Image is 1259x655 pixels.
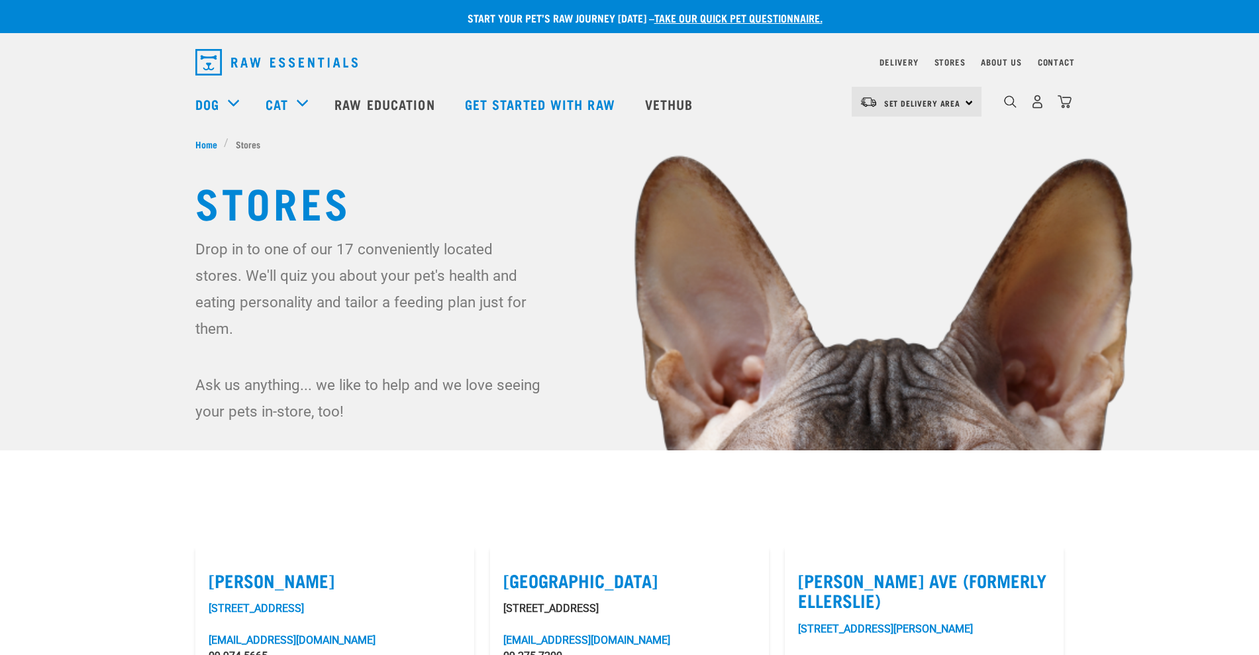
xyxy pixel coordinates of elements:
[884,101,961,105] span: Set Delivery Area
[798,623,973,635] a: [STREET_ADDRESS][PERSON_NAME]
[209,570,461,591] label: [PERSON_NAME]
[195,137,225,151] a: Home
[981,60,1021,64] a: About Us
[321,77,451,130] a: Raw Education
[654,15,823,21] a: take our quick pet questionnaire.
[1031,95,1044,109] img: user.png
[195,49,358,76] img: Raw Essentials Logo
[934,60,966,64] a: Stores
[195,372,543,425] p: Ask us anything... we like to help and we love seeing your pets in-store, too!
[452,77,632,130] a: Get started with Raw
[195,137,1064,151] nav: breadcrumbs
[632,77,710,130] a: Vethub
[195,177,1064,225] h1: Stores
[798,570,1050,611] label: [PERSON_NAME] Ave (Formerly Ellerslie)
[503,634,670,646] a: [EMAIL_ADDRESS][DOMAIN_NAME]
[195,94,219,114] a: Dog
[880,60,918,64] a: Delivery
[1004,95,1017,108] img: home-icon-1@2x.png
[503,601,756,617] p: [STREET_ADDRESS]
[1058,95,1072,109] img: home-icon@2x.png
[1038,60,1075,64] a: Contact
[503,570,756,591] label: [GEOGRAPHIC_DATA]
[195,236,543,342] p: Drop in to one of our 17 conveniently located stores. We'll quiz you about your pet's health and ...
[209,602,304,615] a: [STREET_ADDRESS]
[266,94,288,114] a: Cat
[195,137,217,151] span: Home
[185,44,1075,81] nav: dropdown navigation
[209,634,376,646] a: [EMAIL_ADDRESS][DOMAIN_NAME]
[860,96,878,108] img: van-moving.png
